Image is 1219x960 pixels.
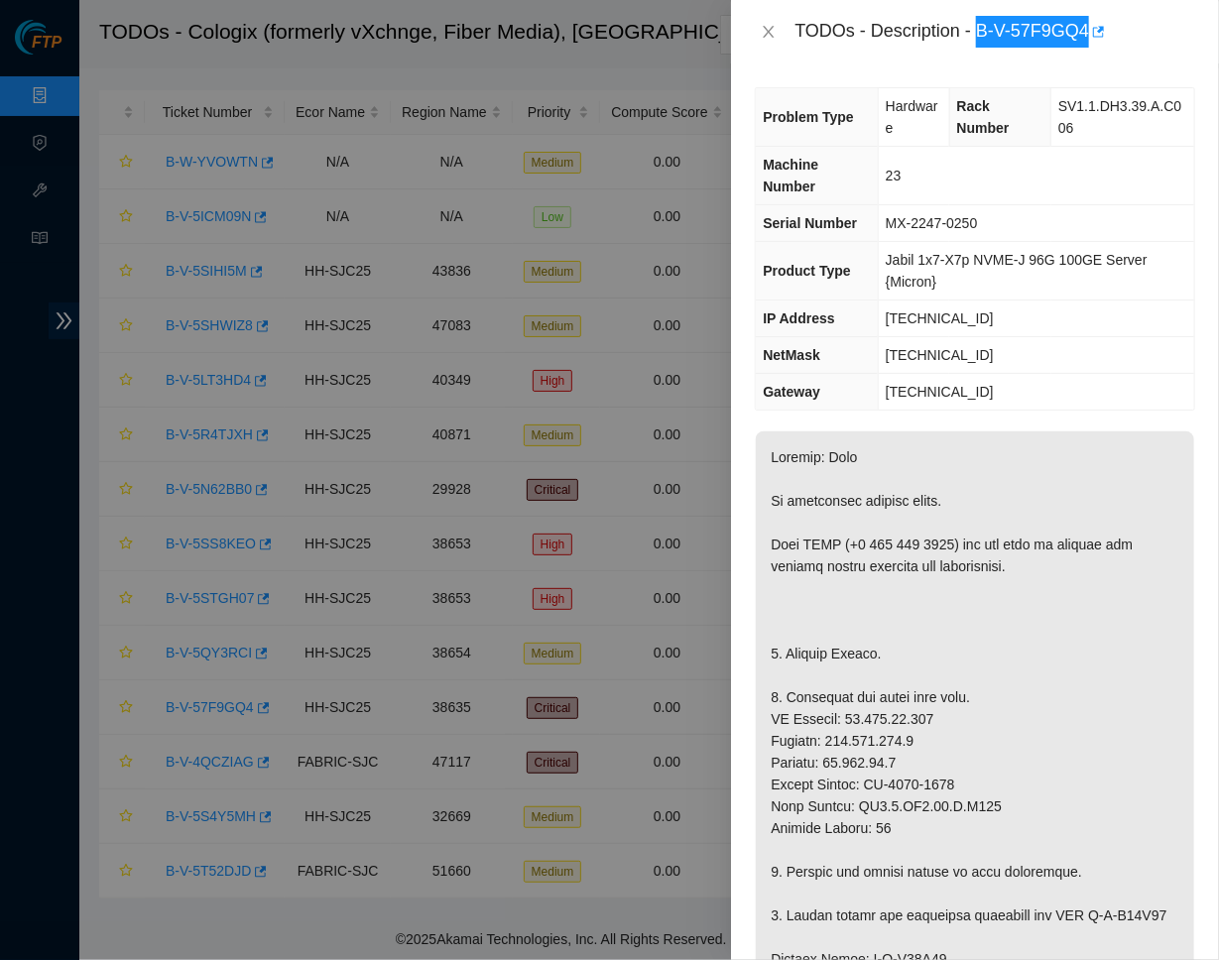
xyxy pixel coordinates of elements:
span: Problem Type [763,109,854,125]
span: Rack Number [957,98,1010,136]
span: 23 [886,168,902,183]
span: [TECHNICAL_ID] [886,310,994,326]
span: NetMask [763,347,820,363]
span: SV1.1.DH3.39.A.C006 [1058,98,1182,136]
div: TODOs - Description - B-V-57F9GQ4 [794,16,1195,48]
span: Hardware [886,98,938,136]
span: [TECHNICAL_ID] [886,347,994,363]
span: Gateway [763,384,820,400]
span: MX-2247-0250 [886,215,978,231]
span: [TECHNICAL_ID] [886,384,994,400]
span: Product Type [763,263,850,279]
span: IP Address [763,310,834,326]
span: Machine Number [763,157,818,194]
span: Jabil 1x7-X7p NVME-J 96G 100GE Server {Micron} [886,252,1148,290]
span: close [761,24,777,40]
button: Close [755,23,783,42]
span: Serial Number [763,215,857,231]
